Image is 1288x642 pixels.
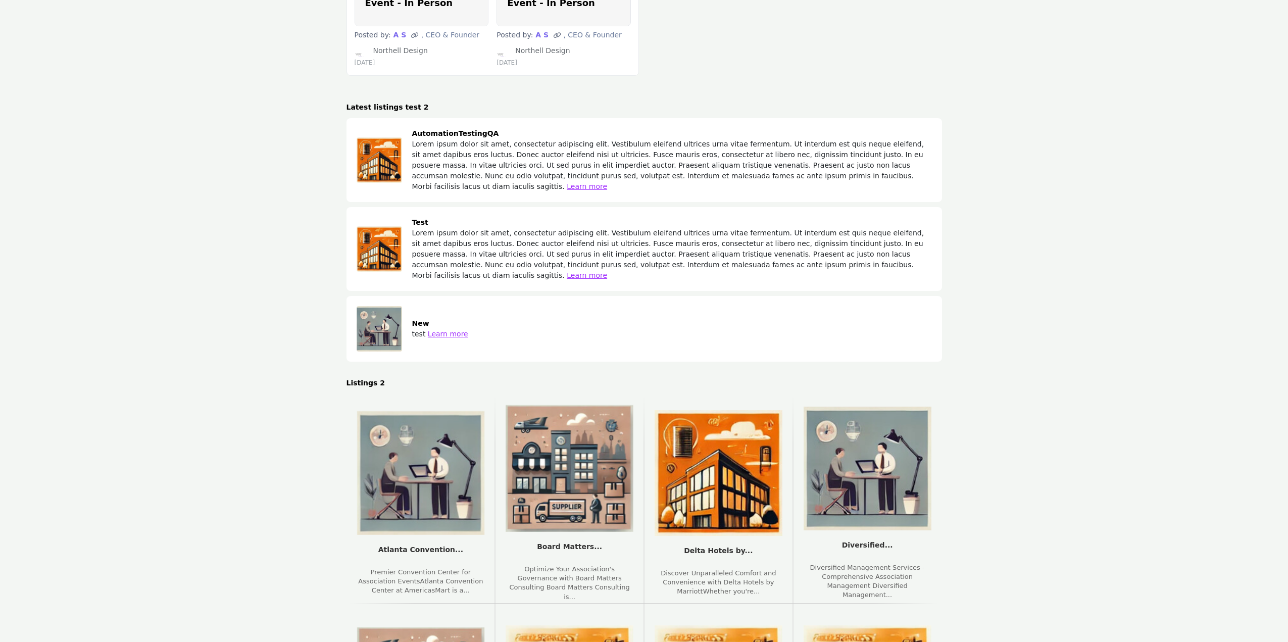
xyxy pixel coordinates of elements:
div: Diversified... company - Press Enter to view listing [793,394,942,612]
span: Learn more [428,329,468,339]
a: A S [533,31,551,39]
h2: Latest listings test 2 [346,102,942,113]
span: , CEO & Founder [563,31,621,39]
a: A S [391,31,409,39]
a: AutomationTestingQA [412,129,499,137]
span: Board Matters... [537,542,602,560]
div: Delta Hotels by... company - Press Enter to view listing [644,394,793,612]
img: Delta Hotels by... company logo [655,410,782,536]
span: Atlanta Convention... [378,546,463,563]
div: Optimize Your Association's Governance with Board Matters Consulting Board Matters Consulting is... [506,565,633,602]
span: Diversified... [842,541,893,558]
span: Lorem ipsum dolor sit amet, consectetur adipiscing elit. Vestibulum eleifend ultrices urna vitae ... [412,229,924,279]
div: Atlanta Convention... company - Press Enter to view listing [346,394,496,612]
img: Board Matters... company logo [506,405,633,532]
img: Northell Design [497,44,509,57]
span: Learn more [567,181,607,192]
a: Northell Design [355,44,489,57]
strong: A S [393,31,407,39]
a: Northell Design [497,44,631,57]
span: [DATE] [355,59,375,66]
h2: Listings 2 [346,378,942,388]
div: Diversified Management Services - Comprehensive Association Management Diversified Management... [804,563,931,600]
span: AutomationTestingQA [412,128,499,139]
img: New [357,306,402,352]
a: Learn more [567,182,607,190]
span: Delta Hotels by... [684,547,753,564]
img: Northell Design [355,44,367,57]
span: New [412,318,429,329]
span: [DATE] [497,59,517,66]
p: Posted by: [355,30,489,40]
span: , CEO & Founder [421,31,479,39]
a: Test [412,218,428,226]
div: Discover Unparalleled Comfort and Convenience with Delta Hotels by MarriottWhether you're... [655,569,782,597]
p: Posted by: [497,30,631,40]
a: Learn more [428,330,468,338]
img: Test [357,226,402,272]
div: Premier Convention Center for Association EventsAtlanta Convention Center at AmericasMart is a... [357,568,485,596]
a: New [412,319,429,327]
strong: A S [535,31,549,39]
img: Diversified... company logo [804,407,931,530]
img: AutomationTestingQA [357,137,402,183]
img: Atlanta Convention... company logo [357,411,485,535]
a: Learn more [567,271,607,279]
span: Test [412,217,428,228]
span: Learn more [567,270,607,281]
span: test [412,330,426,338]
div: Board Matters... company - Press Enter to view listing [495,394,644,612]
span: Lorem ipsum dolor sit amet, consectetur adipiscing elit. Vestibulum eleifend ultrices urna vitae ... [412,140,924,190]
